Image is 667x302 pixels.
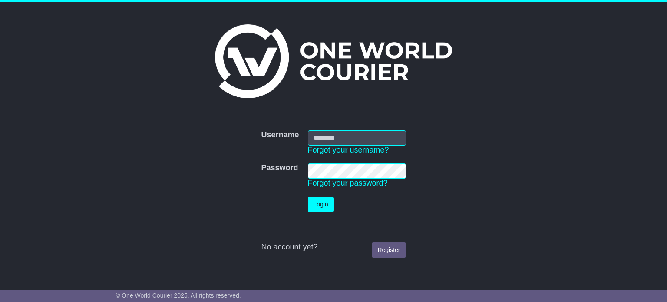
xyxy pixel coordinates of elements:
[116,292,241,299] span: © One World Courier 2025. All rights reserved.
[308,179,388,187] a: Forgot your password?
[261,242,406,252] div: No account yet?
[308,197,334,212] button: Login
[215,24,452,98] img: One World
[372,242,406,258] a: Register
[261,130,299,140] label: Username
[308,146,389,154] a: Forgot your username?
[261,163,298,173] label: Password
